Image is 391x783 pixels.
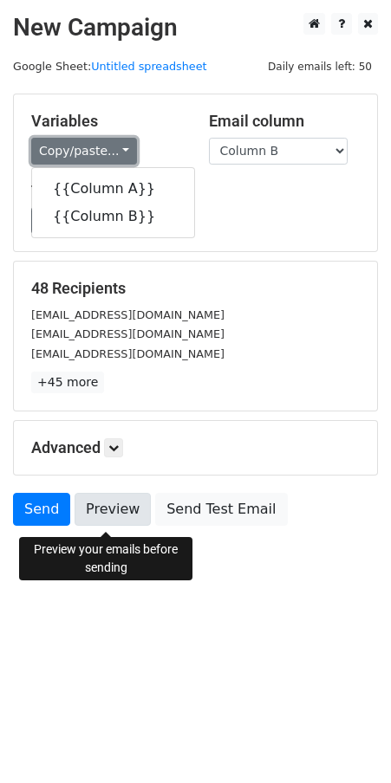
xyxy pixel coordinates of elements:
small: [EMAIL_ADDRESS][DOMAIN_NAME] [31,308,225,321]
a: Preview [75,493,151,526]
a: Send [13,493,70,526]
h5: Email column [209,112,361,131]
a: Untitled spreadsheet [91,60,206,73]
a: Daily emails left: 50 [262,60,378,73]
h5: 48 Recipients [31,279,360,298]
a: {{Column A}} [32,175,194,203]
small: [EMAIL_ADDRESS][DOMAIN_NAME] [31,327,225,340]
div: Preview your emails before sending [19,537,192,580]
small: Google Sheet: [13,60,207,73]
a: Copy/paste... [31,138,137,165]
small: [EMAIL_ADDRESS][DOMAIN_NAME] [31,347,225,360]
h2: New Campaign [13,13,378,42]
a: {{Column B}} [32,203,194,230]
h5: Variables [31,112,183,131]
h5: Advanced [31,438,360,457]
span: Daily emails left: 50 [262,57,378,76]
a: Send Test Email [155,493,287,526]
iframe: Chat Widget [304,700,391,783]
a: +45 more [31,372,104,393]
